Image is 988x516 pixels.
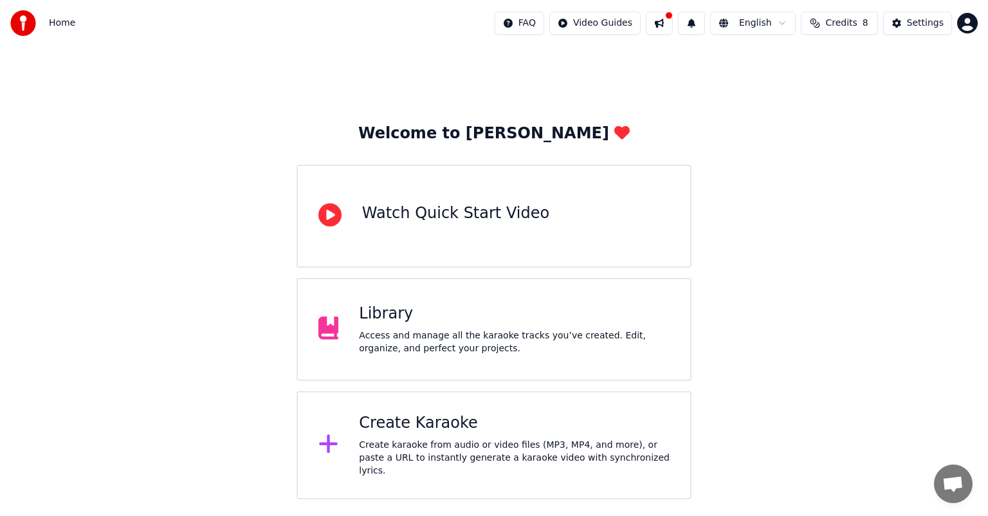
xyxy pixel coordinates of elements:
[359,329,670,355] div: Access and manage all the karaoke tracks you’ve created. Edit, organize, and perfect your projects.
[907,17,944,30] div: Settings
[359,439,670,477] div: Create karaoke from audio or video files (MP3, MP4, and more), or paste a URL to instantly genera...
[49,17,75,30] span: Home
[863,17,868,30] span: 8
[362,203,549,224] div: Watch Quick Start Video
[934,465,973,503] div: Open chat
[801,12,878,35] button: Credits8
[883,12,952,35] button: Settings
[495,12,544,35] button: FAQ
[358,124,630,144] div: Welcome to [PERSON_NAME]
[549,12,641,35] button: Video Guides
[359,413,670,434] div: Create Karaoke
[10,10,36,36] img: youka
[49,17,75,30] nav: breadcrumb
[825,17,857,30] span: Credits
[359,304,670,324] div: Library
